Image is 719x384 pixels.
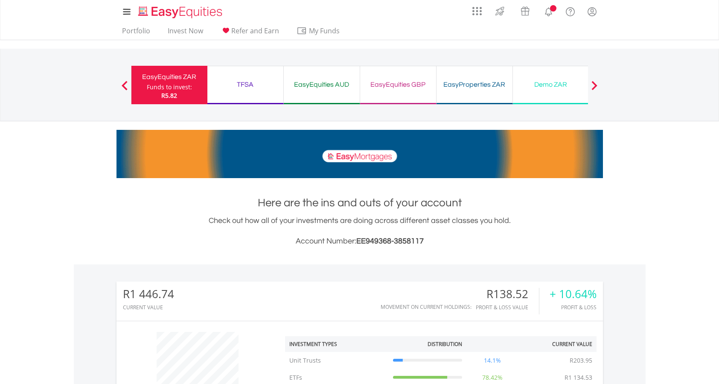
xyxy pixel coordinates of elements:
img: EasyEquities_Logo.png [137,5,226,19]
div: Distribution [428,340,462,348]
h1: Here are the ins and outs of your account [116,195,603,211]
div: EasyEquities GBP [365,79,431,91]
td: R203.95 [565,352,597,369]
span: My Funds [297,25,352,36]
a: Home page [135,2,226,19]
div: Check out how all of your investments are doing across different asset classes you hold. [116,215,603,247]
span: Refer and Earn [231,26,279,35]
h3: Account Number: [116,235,603,247]
img: grid-menu-icon.svg [472,6,482,16]
div: Demo ZAR [518,79,584,91]
div: Movement on Current Holdings: [381,304,472,310]
a: Vouchers [512,2,538,18]
div: CURRENT VALUE [123,305,174,310]
div: + 10.64% [550,288,597,300]
th: Current Value [518,336,597,352]
span: EE949368-3858117 [356,237,424,245]
img: thrive-v2.svg [493,4,507,18]
button: Next [586,85,603,94]
a: AppsGrid [467,2,487,16]
a: Invest Now [164,26,207,40]
div: R1 446.74 [123,288,174,300]
a: Portfolio [119,26,154,40]
td: Unit Trusts [285,352,389,369]
button: Previous [116,85,133,94]
div: TFSA [212,79,278,91]
a: FAQ's and Support [559,2,581,19]
div: R138.52 [476,288,539,300]
img: vouchers-v2.svg [518,4,532,18]
div: Profit & Loss Value [476,305,539,310]
td: 14.1% [466,352,518,369]
span: R5.82 [161,91,177,100]
div: Profit & Loss [550,305,597,310]
a: Refer and Earn [217,26,282,40]
div: Funds to invest: [147,83,192,91]
div: EasyProperties ZAR [442,79,507,91]
th: Investment Types [285,336,389,352]
div: EasyEquities AUD [289,79,355,91]
a: My Profile [581,2,603,21]
div: EasyEquities ZAR [137,71,202,83]
img: EasyMortage Promotion Banner [116,130,603,178]
a: Notifications [538,2,559,19]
